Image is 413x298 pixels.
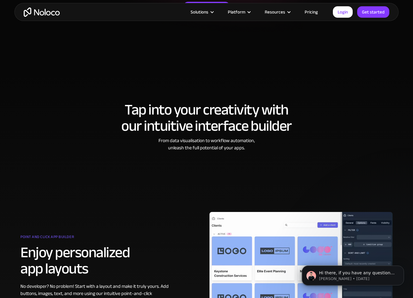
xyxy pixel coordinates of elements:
a: Login [333,6,353,18]
div: From data visualisation to workflow automation, unleash the full potential of your apps. [20,137,393,151]
h2: Enjoy personalized app layouts [20,244,172,277]
div: Resources [265,8,285,16]
a: Pricing [297,8,325,16]
a: home [24,7,60,17]
div: Solutions [191,8,208,16]
div: Point and click app builder [20,232,172,244]
div: Platform [228,8,245,16]
div: Platform [220,8,257,16]
div: Resources [257,8,297,16]
div: Solutions [183,8,220,16]
h2: Tap into your creativity with our intuitive interface builder [20,102,393,134]
iframe: Intercom notifications message [293,253,413,295]
a: Get started [357,6,389,18]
